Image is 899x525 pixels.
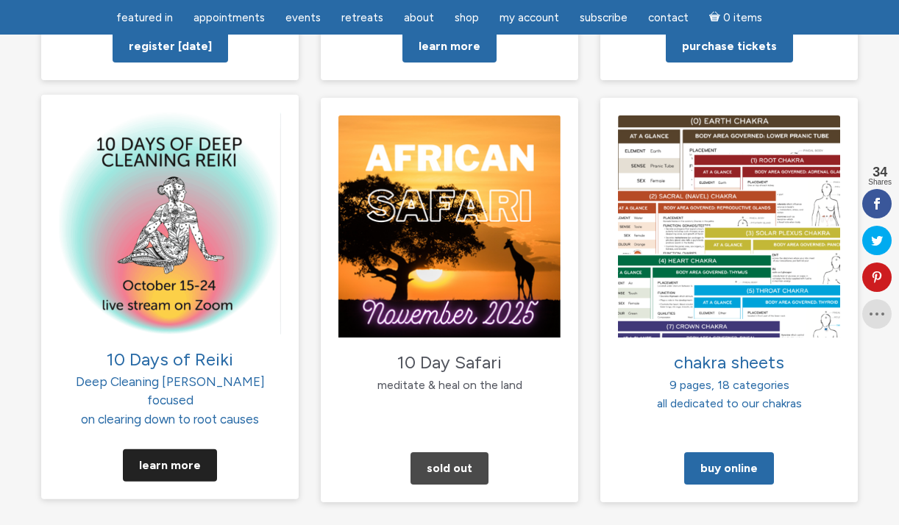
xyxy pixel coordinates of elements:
[868,179,892,186] span: Shares
[107,4,182,32] a: featured in
[402,30,497,63] a: Learn more
[76,353,265,407] span: Deep Cleaning [PERSON_NAME] focused
[193,11,265,24] span: Appointments
[397,351,502,373] span: 10 Day Safari
[185,4,274,32] a: Appointments
[123,449,217,482] a: Learn More
[404,11,434,24] span: About
[709,11,723,24] i: Cart
[333,4,392,32] a: Retreats
[674,351,784,373] span: chakra sheets
[666,30,793,63] a: Purchase tickets
[648,11,689,24] span: Contact
[285,11,321,24] span: Events
[669,378,789,392] span: 9 pages, 18 categories
[723,12,762,24] span: 0 items
[580,11,628,24] span: Subscribe
[395,4,443,32] a: About
[700,2,771,32] a: Cart0 items
[107,348,233,369] span: 10 Days of Reiki
[500,11,559,24] span: My Account
[657,396,802,410] span: all dedicated to our chakras
[491,4,568,32] a: My Account
[446,4,488,32] a: Shop
[868,165,892,179] span: 34
[81,411,259,426] span: on clearing down to root causes
[277,4,330,32] a: Events
[341,11,383,24] span: Retreats
[684,452,774,485] a: Buy Online
[116,11,173,24] span: featured in
[411,452,488,485] a: Sold Out
[377,378,522,392] span: meditate & heal on the land
[455,11,479,24] span: Shop
[113,30,228,63] a: Register [DATE]
[639,4,697,32] a: Contact
[571,4,636,32] a: Subscribe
